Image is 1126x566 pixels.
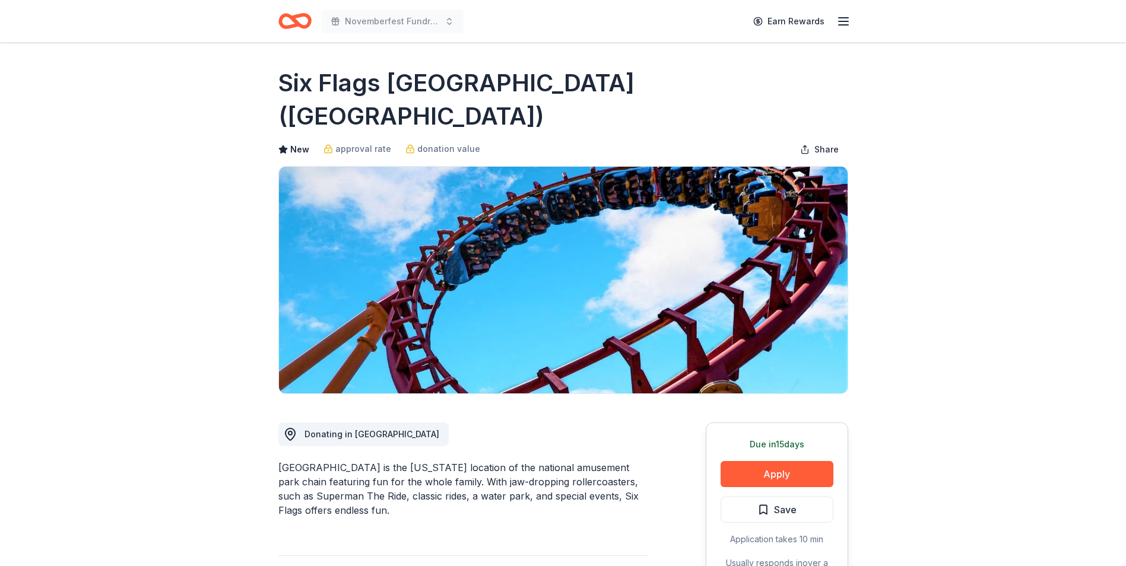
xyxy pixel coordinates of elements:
span: New [290,142,309,157]
a: donation value [405,142,480,156]
button: Save [721,497,833,523]
button: Share [791,138,848,161]
span: approval rate [335,142,391,156]
span: Save [774,502,797,517]
div: Due in 15 days [721,437,833,451]
span: Share [814,142,839,157]
span: Donating in [GEOGRAPHIC_DATA] [305,429,439,439]
div: [GEOGRAPHIC_DATA] is the [US_STATE] location of the national amusement park chain featuring fun f... [278,460,649,517]
a: Home [278,7,312,35]
button: Novemberfest Fundraiser [321,9,464,33]
span: Novemberfest Fundraiser [345,14,440,28]
a: Earn Rewards [746,11,832,32]
a: approval rate [323,142,391,156]
img: Image for Six Flags New England (Agawam) [279,167,848,393]
button: Apply [721,461,833,487]
div: Application takes 10 min [721,532,833,546]
h1: Six Flags [GEOGRAPHIC_DATA] ([GEOGRAPHIC_DATA]) [278,66,848,133]
span: donation value [417,142,480,156]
